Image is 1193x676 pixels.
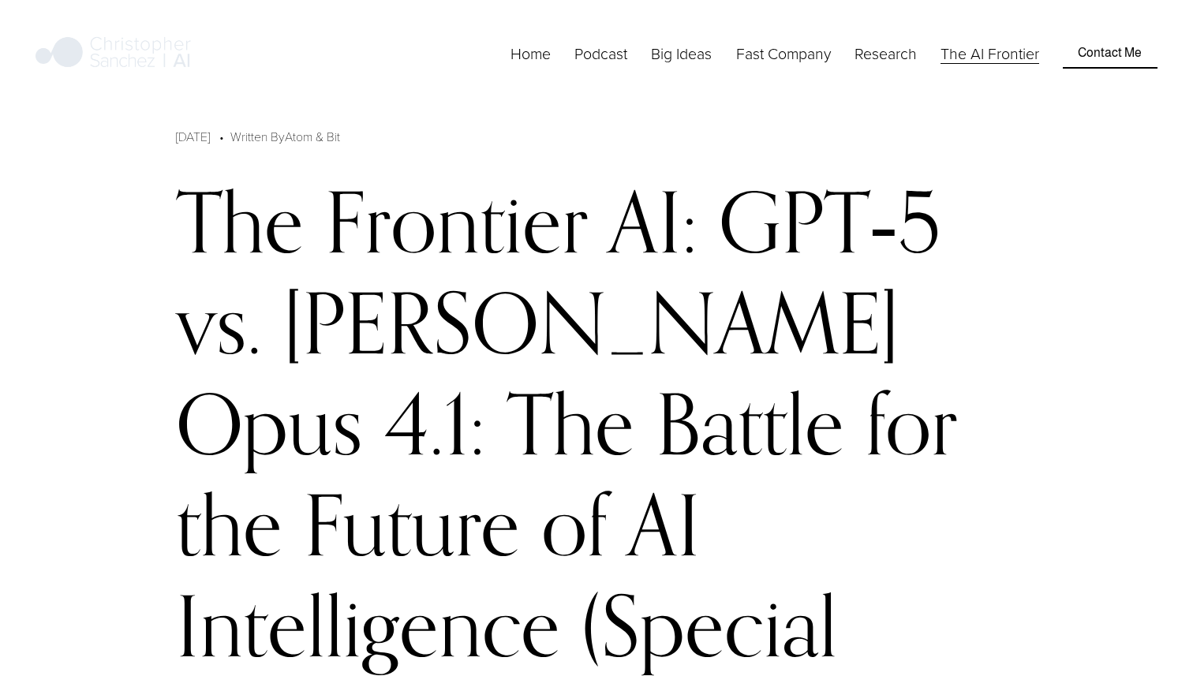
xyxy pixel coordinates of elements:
span: Big Ideas [651,43,712,64]
div: Written By [230,127,340,146]
a: Podcast [574,41,627,65]
a: folder dropdown [855,41,917,65]
a: Contact Me [1063,39,1157,69]
a: Atom & Bit [285,128,340,144]
a: Home [510,41,551,65]
span: Fast Company [736,43,831,64]
img: Christopher Sanchez | AI [36,34,191,73]
a: folder dropdown [651,41,712,65]
span: Research [855,43,917,64]
a: The AI Frontier [941,41,1039,65]
span: [DATE] [176,128,210,144]
a: folder dropdown [736,41,831,65]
